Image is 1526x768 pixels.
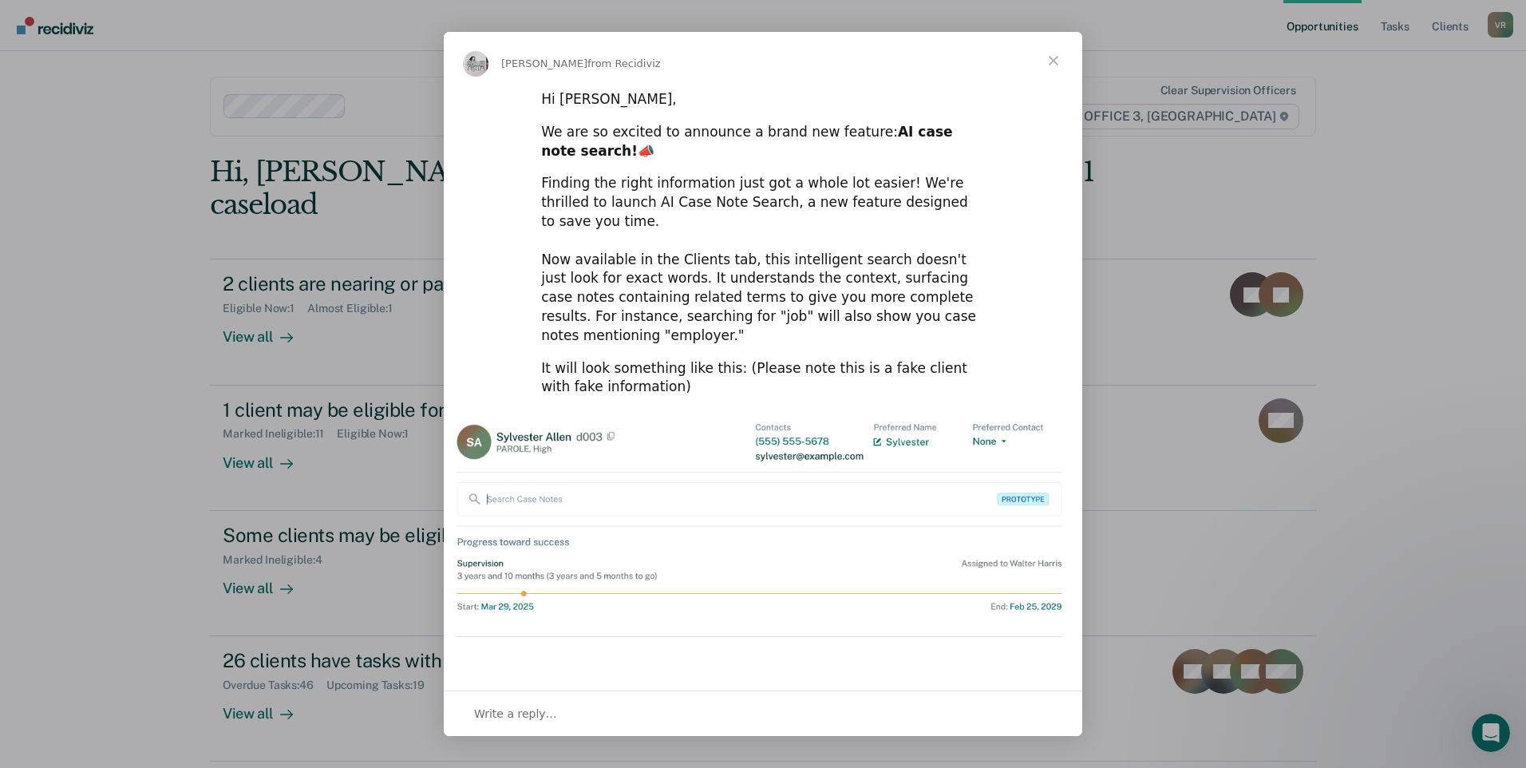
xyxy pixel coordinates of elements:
[474,703,557,724] span: Write a reply…
[541,359,985,398] div: It will look something like this: (Please note this is a fake client with fake information)
[541,174,985,345] div: Finding the right information just got a whole lot easier! We're thrilled to launch AI Case Note ...
[1025,32,1082,89] span: Close
[501,57,587,69] span: [PERSON_NAME]
[444,691,1082,736] div: Open conversation and reply
[541,677,985,715] div: Please use the chat or write to with any questions!
[541,123,985,161] div: We are so excited to announce a brand new feature: 📣
[463,51,488,77] img: Profile image for Kim
[541,90,985,109] div: Hi [PERSON_NAME],
[587,57,661,69] span: from Recidiviz
[541,124,952,159] b: AI case note search!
